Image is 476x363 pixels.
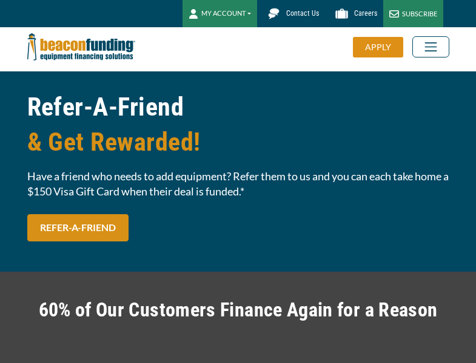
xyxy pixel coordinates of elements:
button: Toggle navigation [412,36,449,57]
span: Contact Us [286,9,319,18]
h2: 60% of Our Customers Finance Again for a Reason [27,296,449,324]
h1: Refer-A-Friend [27,90,449,160]
a: REFER-A-FRIEND [27,214,129,241]
img: Beacon Funding Careers [331,3,352,24]
span: Have a friend who needs to add equipment? Refer them to us and you can each take home a $150 Visa... [27,169,449,199]
img: Beacon Funding chat [263,3,284,24]
div: APPLY [353,37,403,57]
span: Careers [354,9,377,18]
a: APPLY [353,37,412,57]
img: Beacon Funding Corporation logo [27,27,135,67]
a: Contact Us [257,3,325,24]
a: Careers [325,3,383,24]
span: & Get Rewarded! [27,125,449,160]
